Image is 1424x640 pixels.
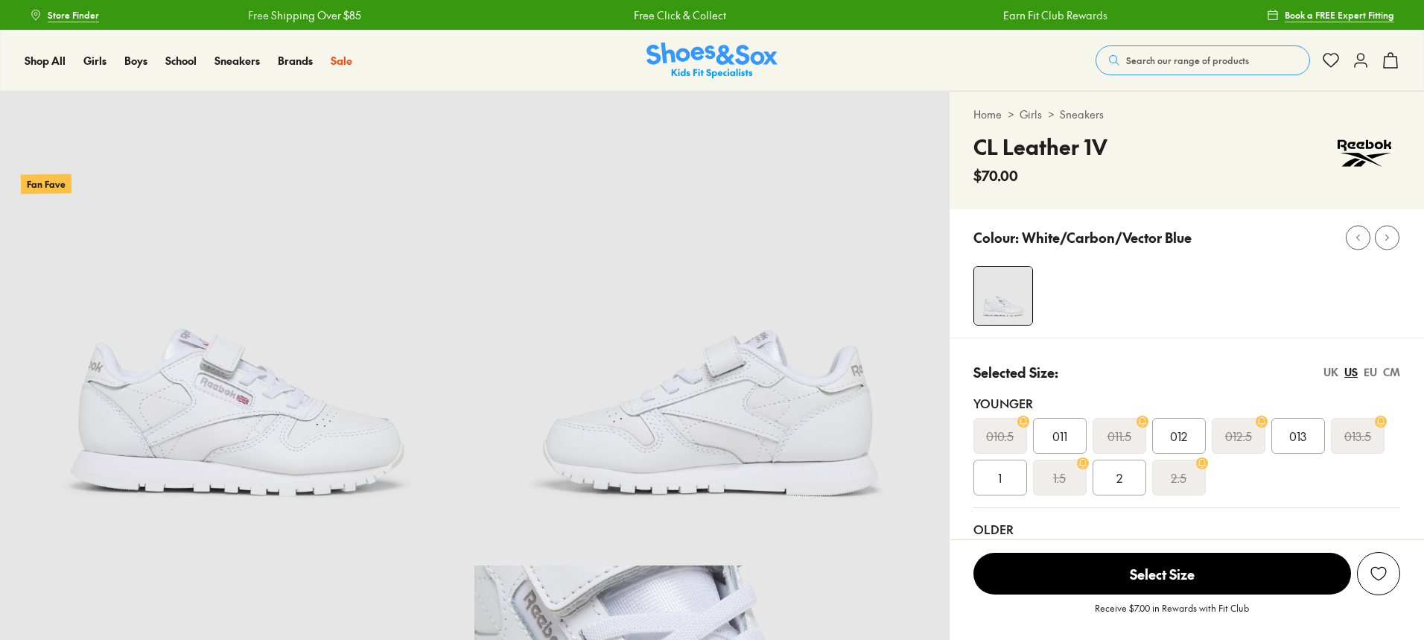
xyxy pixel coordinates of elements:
[646,42,778,79] a: Shoes & Sox
[243,7,356,23] a: Free Shipping Over $85
[973,227,1019,247] p: Colour:
[21,174,71,194] p: Fan Fave
[1060,107,1104,122] a: Sneakers
[1020,107,1042,122] a: Girls
[973,165,1018,186] span: $70.00
[331,53,352,69] a: Sale
[1357,552,1400,595] button: Add to Wishlist
[25,53,66,68] span: Shop All
[278,53,313,69] a: Brands
[30,1,99,28] a: Store Finder
[165,53,197,68] span: School
[1126,54,1249,67] span: Search our range of products
[48,8,99,22] span: Store Finder
[165,53,197,69] a: School
[25,53,66,69] a: Shop All
[998,7,1102,23] a: Earn Fit Club Rewards
[998,469,1002,487] span: 1
[973,131,1107,162] h4: CL Leather 1V
[474,91,949,565] img: 5-405733_1
[214,53,260,68] span: Sneakers
[973,552,1351,595] button: Select Size
[1267,1,1394,28] a: Book a FREE Expert Fitting
[331,53,352,68] span: Sale
[1116,469,1122,487] span: 2
[1096,45,1310,75] button: Search our range of products
[1383,364,1400,380] div: CM
[1052,427,1067,445] span: 011
[1289,427,1306,445] span: 013
[973,394,1400,412] div: Younger
[1095,601,1249,628] p: Receive $7.00 in Rewards with Fit Club
[973,107,1002,122] a: Home
[973,553,1351,595] span: Select Size
[1344,364,1358,380] div: US
[1225,427,1252,445] s: 012.5
[1323,364,1338,380] div: UK
[1170,427,1187,445] span: 012
[1285,8,1394,22] span: Book a FREE Expert Fitting
[986,427,1014,445] s: 010.5
[973,362,1058,382] p: Selected Size:
[1364,364,1377,380] div: EU
[629,7,721,23] a: Free Click & Collect
[124,53,147,68] span: Boys
[83,53,107,69] a: Girls
[1107,427,1131,445] s: 011.5
[973,107,1400,122] div: > >
[278,53,313,68] span: Brands
[124,53,147,69] a: Boys
[1053,469,1066,487] s: 1.5
[1344,427,1371,445] s: 013.5
[214,53,260,69] a: Sneakers
[1022,227,1192,247] p: White/Carbon/Vector Blue
[646,42,778,79] img: SNS_Logo_Responsive.svg
[973,520,1400,538] div: Older
[83,53,107,68] span: Girls
[1171,469,1186,487] s: 2.5
[974,267,1032,325] img: 4-405732_1
[1329,131,1400,176] img: Vendor logo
